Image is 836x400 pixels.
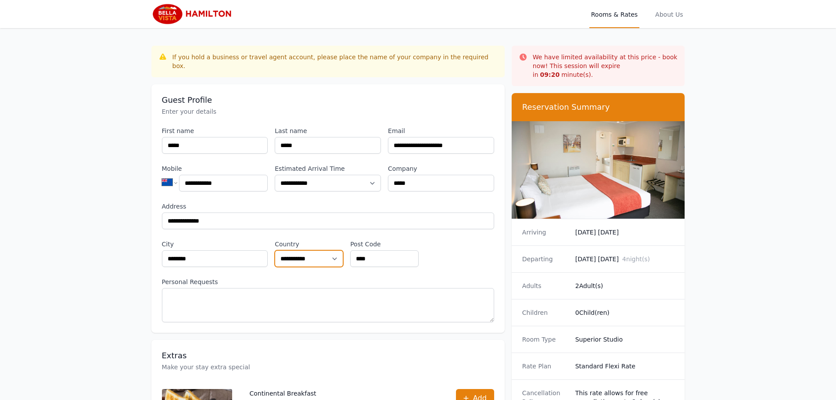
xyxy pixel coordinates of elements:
dt: Arriving [522,228,568,237]
dt: Children [522,308,568,317]
dd: 2 Adult(s) [575,281,675,290]
h3: Extras [162,350,494,361]
label: Address [162,202,494,211]
label: First name [162,126,268,135]
h3: Reservation Summary [522,102,675,112]
dd: [DATE] [DATE] [575,255,675,263]
dt: Departing [522,255,568,263]
label: City [162,240,268,249]
label: Personal Requests [162,277,494,286]
dt: Rate Plan [522,362,568,371]
img: Superior Studio [512,121,685,219]
label: Company [388,164,494,173]
p: Make your stay extra special [162,363,494,371]
span: 4 night(s) [622,256,650,263]
dd: [DATE] [DATE] [575,228,675,237]
label: Post Code [350,240,419,249]
p: We have limited availability at this price - book now! This session will expire in minute(s). [533,53,678,79]
label: Email [388,126,494,135]
strong: 09 : 20 [540,71,560,78]
h3: Guest Profile [162,95,494,105]
label: Country [275,240,343,249]
img: Bella Vista Hamilton [151,4,236,25]
p: Continental Breakfast [250,389,414,398]
p: Enter your details [162,107,494,116]
label: Mobile [162,164,268,173]
div: If you hold a business or travel agent account, please place the name of your company in the requ... [172,53,498,70]
dd: Standard Flexi Rate [575,362,675,371]
dt: Adults [522,281,568,290]
label: Last name [275,126,381,135]
label: Estimated Arrival Time [275,164,381,173]
dt: Room Type [522,335,568,344]
dd: Superior Studio [575,335,675,344]
dd: 0 Child(ren) [575,308,675,317]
